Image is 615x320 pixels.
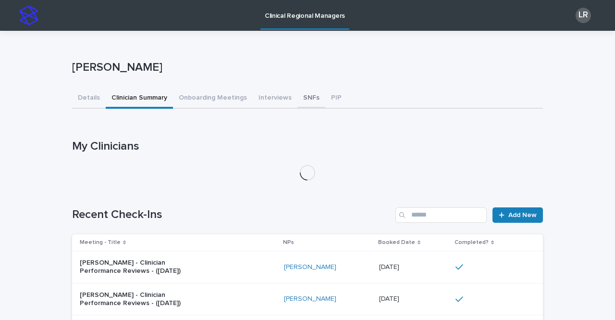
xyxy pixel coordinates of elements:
[80,259,200,275] p: [PERSON_NAME] - Clinician Performance Reviews - ([DATE])
[284,263,336,271] a: [PERSON_NAME]
[508,212,537,218] span: Add New
[72,251,543,283] tr: [PERSON_NAME] - Clinician Performance Reviews - ([DATE])[PERSON_NAME] [DATE][DATE]
[379,261,401,271] p: [DATE]
[72,283,543,315] tr: [PERSON_NAME] - Clinician Performance Reviews - ([DATE])[PERSON_NAME] [DATE][DATE]
[455,237,489,248] p: Completed?
[173,89,253,109] button: Onboarding Meetings
[492,207,543,223] a: Add New
[106,89,173,109] button: Clinician Summary
[378,237,415,248] p: Booked Date
[80,237,121,248] p: Meeting - Title
[297,89,325,109] button: SNFs
[283,237,294,248] p: NPs
[72,208,392,222] h1: Recent Check-Ins
[325,89,347,109] button: PIP
[576,8,591,23] div: LR
[72,140,543,154] h1: My Clinicians
[395,207,487,223] input: Search
[80,291,200,307] p: [PERSON_NAME] - Clinician Performance Reviews - ([DATE])
[379,293,401,303] p: [DATE]
[72,89,106,109] button: Details
[19,6,38,25] img: stacker-logo-s-only.png
[253,89,297,109] button: Interviews
[284,295,336,303] a: [PERSON_NAME]
[72,61,539,75] p: [PERSON_NAME]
